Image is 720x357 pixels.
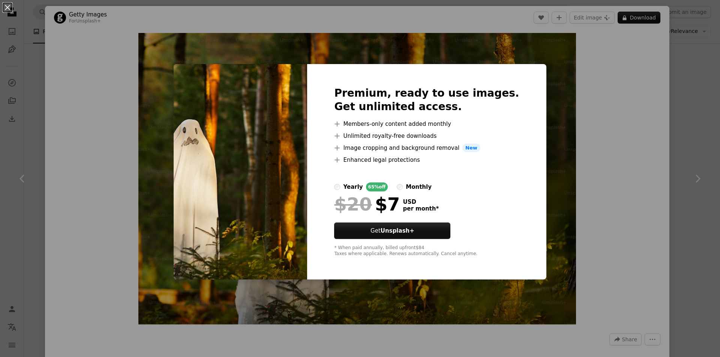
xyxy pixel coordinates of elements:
li: Enhanced legal protections [334,155,519,164]
img: premium_photo-1683121243798-8f0eb5b0e03b [174,64,307,280]
h2: Premium, ready to use images. Get unlimited access. [334,87,519,114]
span: per month * [403,205,439,212]
div: monthly [406,182,432,191]
li: Members-only content added monthly [334,119,519,128]
li: Unlimited royalty-free downloads [334,131,519,140]
span: $20 [334,194,372,214]
input: monthly [397,184,403,190]
span: USD [403,199,439,205]
span: New [462,143,480,152]
li: Image cropping and background removal [334,143,519,152]
div: 65% off [366,182,388,191]
button: GetUnsplash+ [334,223,450,239]
div: $7 [334,194,400,214]
strong: Unsplash+ [381,227,414,234]
div: yearly [343,182,363,191]
div: * When paid annually, billed upfront $84 Taxes where applicable. Renews automatically. Cancel any... [334,245,519,257]
input: yearly65%off [334,184,340,190]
